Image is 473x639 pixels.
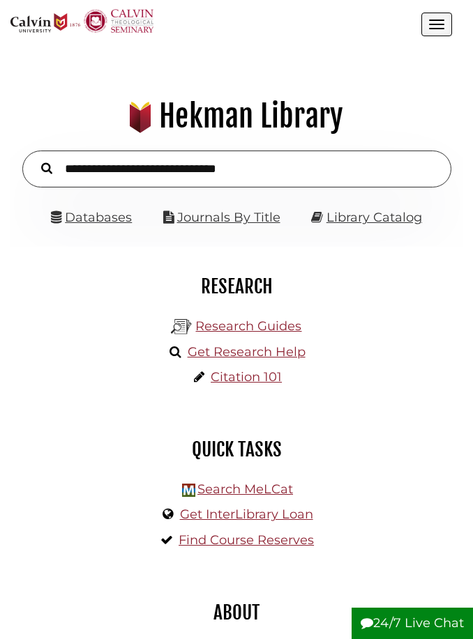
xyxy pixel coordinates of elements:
h2: Research [21,275,452,298]
a: Get InterLibrary Loan [180,507,313,522]
a: Databases [51,210,132,225]
a: Find Course Reserves [179,532,314,548]
img: Hekman Library Logo [171,316,192,337]
button: Open the menu [421,13,452,36]
a: Library Catalog [326,210,422,225]
a: Citation 101 [211,369,282,385]
a: Journals By Title [177,210,280,225]
a: Search MeLCat [197,482,293,497]
i: Search [41,162,52,175]
img: Calvin Theological Seminary [84,9,153,33]
h2: About [21,601,452,624]
a: Get Research Help [188,344,306,360]
button: Search [34,159,59,176]
h1: Hekman Library [17,98,456,135]
img: Hekman Library Logo [182,484,195,497]
h2: Quick Tasks [21,438,452,461]
a: Research Guides [195,318,301,334]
